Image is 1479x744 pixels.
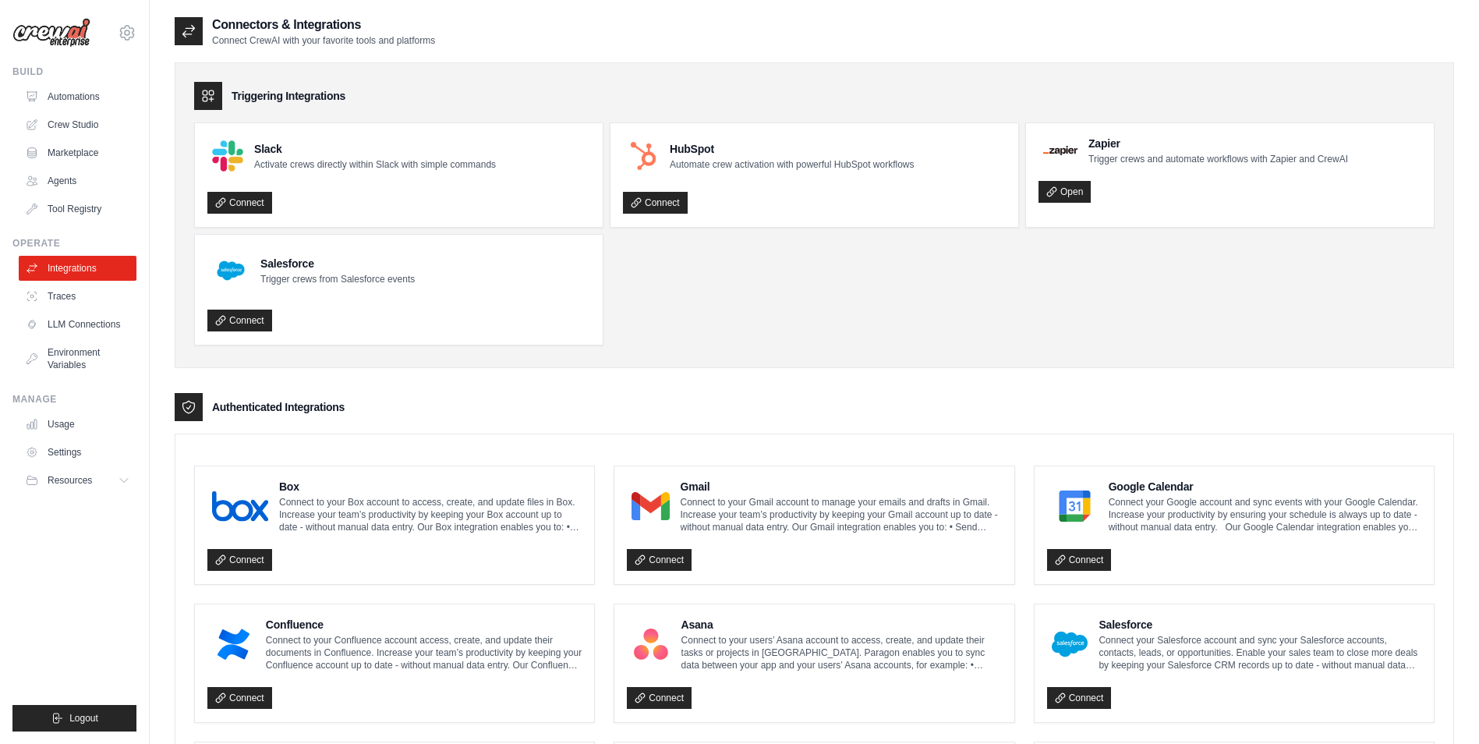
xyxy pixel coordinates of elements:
a: Connect [627,549,692,571]
a: Connect [207,549,272,571]
img: Confluence Logo [212,629,255,660]
a: Connect [207,310,272,331]
a: Usage [19,412,136,437]
img: Slack Logo [212,140,243,172]
img: Asana Logo [632,629,670,660]
h4: Salesforce [260,256,415,271]
h4: Gmail [681,479,1002,494]
span: Resources [48,474,92,487]
h4: Salesforce [1099,617,1421,632]
a: Marketplace [19,140,136,165]
button: Logout [12,705,136,732]
a: Connect [207,687,272,709]
h3: Authenticated Integrations [212,399,345,415]
a: Connect [1047,687,1112,709]
a: LLM Connections [19,312,136,337]
h4: Slack [254,141,496,157]
p: Connect to your Box account to access, create, and update files in Box. Increase your team’s prod... [279,496,582,533]
a: Connect [627,687,692,709]
p: Trigger crews and automate workflows with Zapier and CrewAI [1088,153,1348,165]
div: Operate [12,237,136,250]
p: Connect your Google account and sync events with your Google Calendar. Increase your productivity... [1109,496,1421,533]
img: Zapier Logo [1043,146,1077,155]
p: Trigger crews from Salesforce events [260,273,415,285]
p: Connect CrewAI with your favorite tools and platforms [212,34,435,47]
a: Traces [19,284,136,309]
a: Crew Studio [19,112,136,137]
h4: Box [279,479,582,494]
a: Integrations [19,256,136,281]
h4: Asana [681,617,1002,632]
h4: Confluence [266,617,582,632]
a: Agents [19,168,136,193]
h3: Triggering Integrations [232,88,345,104]
h4: Google Calendar [1109,479,1421,494]
a: Settings [19,440,136,465]
button: Resources [19,468,136,493]
p: Connect to your Confluence account access, create, and update their documents in Confluence. Incr... [266,634,582,671]
a: Tool Registry [19,197,136,221]
img: Google Calendar Logo [1052,491,1098,522]
div: Manage [12,393,136,406]
a: Connect [207,192,272,214]
a: Connect [1047,549,1112,571]
img: Gmail Logo [632,491,669,522]
a: Environment Variables [19,340,136,377]
p: Connect to your Gmail account to manage your emails and drafts in Gmail. Increase your team’s pro... [681,496,1002,533]
img: Salesforce Logo [212,252,249,289]
img: Box Logo [212,491,268,522]
img: Logo [12,18,90,48]
img: Salesforce Logo [1052,629,1088,660]
span: Logout [69,712,98,725]
a: Connect [623,192,688,214]
a: Open [1038,181,1091,203]
img: HubSpot Logo [628,140,659,172]
div: Build [12,66,136,78]
h4: Zapier [1088,136,1348,151]
p: Activate crews directly within Slack with simple commands [254,158,496,171]
h4: HubSpot [670,141,914,157]
h2: Connectors & Integrations [212,16,435,34]
a: Automations [19,84,136,109]
p: Automate crew activation with powerful HubSpot workflows [670,158,914,171]
p: Connect to your users’ Asana account to access, create, and update their tasks or projects in [GE... [681,634,1002,671]
p: Connect your Salesforce account and sync your Salesforce accounts, contacts, leads, or opportunit... [1099,634,1421,671]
